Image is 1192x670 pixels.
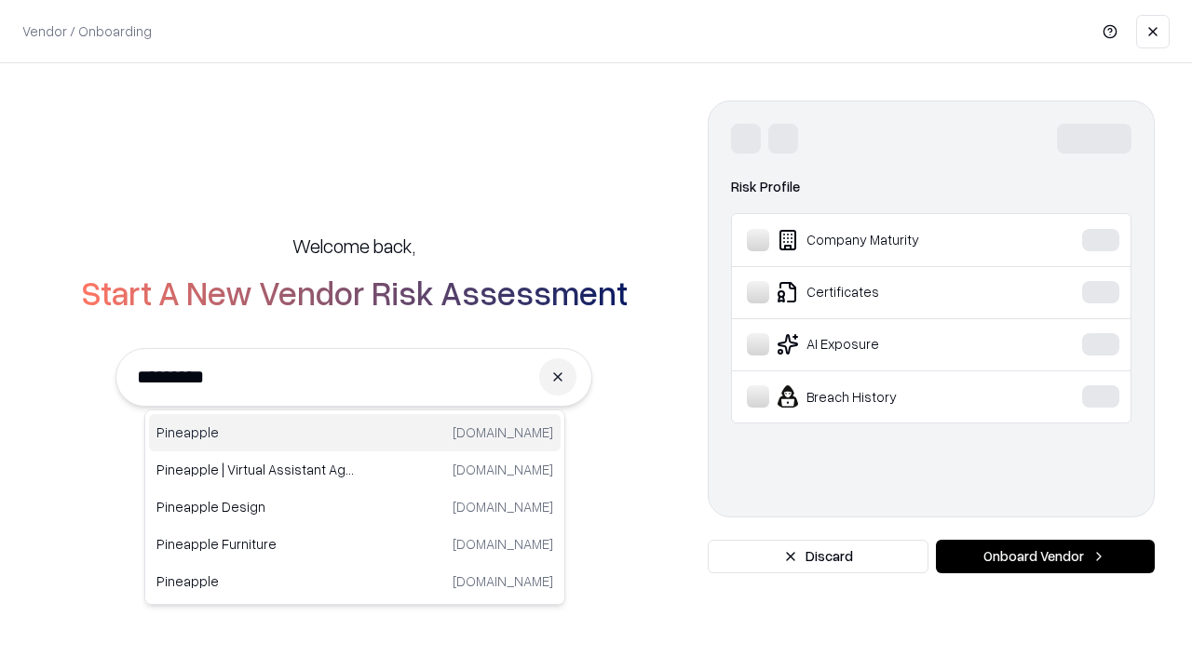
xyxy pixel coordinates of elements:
[708,540,928,573] button: Discard
[22,21,152,41] p: Vendor / Onboarding
[731,176,1131,198] div: Risk Profile
[156,460,355,479] p: Pineapple | Virtual Assistant Agency
[747,385,1025,408] div: Breach History
[156,571,355,591] p: Pineapple
[453,534,553,554] p: [DOMAIN_NAME]
[453,571,553,591] p: [DOMAIN_NAME]
[936,540,1155,573] button: Onboard Vendor
[747,229,1025,251] div: Company Maturity
[747,281,1025,303] div: Certificates
[156,534,355,554] p: Pineapple Furniture
[747,333,1025,355] div: AI Exposure
[144,409,565,605] div: Suggestions
[156,497,355,516] p: Pineapple Design
[453,497,553,516] p: [DOMAIN_NAME]
[453,422,553,442] p: [DOMAIN_NAME]
[292,233,415,259] h5: Welcome back,
[453,460,553,479] p: [DOMAIN_NAME]
[81,274,628,311] h2: Start A New Vendor Risk Assessment
[156,422,355,442] p: Pineapple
